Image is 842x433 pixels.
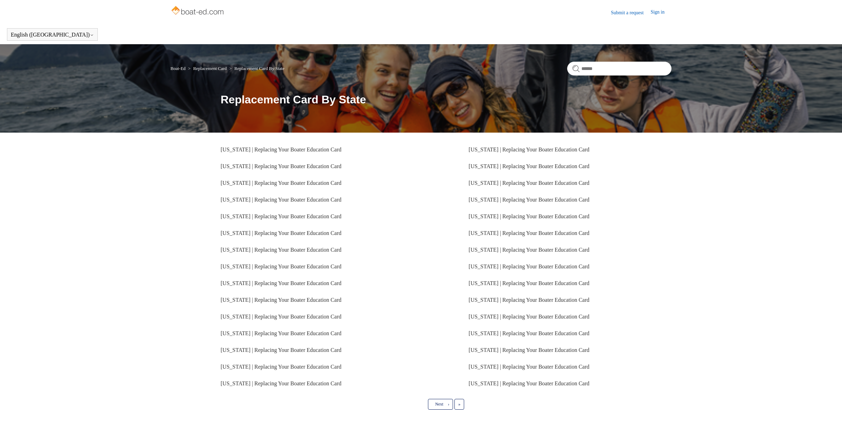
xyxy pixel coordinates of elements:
[221,347,341,353] a: [US_STATE] | Replacing Your Boater Education Card
[221,247,341,253] a: [US_STATE] | Replacing Your Boater Education Card
[221,364,341,370] a: [US_STATE] | Replacing Your Boater Education Card
[221,147,341,152] a: [US_STATE] | Replacing Your Boater Education Card
[435,402,443,407] span: Next
[469,380,589,386] a: [US_STATE] | Replacing Your Boater Education Card
[469,230,589,236] a: [US_STATE] | Replacing Your Boater Education Card
[469,314,589,320] a: [US_STATE] | Replacing Your Boater Education Card
[221,314,341,320] a: [US_STATE] | Replacing Your Boater Education Card
[221,380,341,386] a: [US_STATE] | Replacing Your Boater Education Card
[651,8,672,17] a: Sign in
[469,263,589,269] a: [US_STATE] | Replacing Your Boater Education Card
[469,297,589,303] a: [US_STATE] | Replacing Your Boater Education Card
[221,263,341,269] a: [US_STATE] | Replacing Your Boater Education Card
[234,66,284,71] a: Replacement Card By State
[469,163,589,169] a: [US_STATE] | Replacing Your Boater Education Card
[448,402,449,407] span: ›
[187,66,228,71] li: Replacement Card
[469,147,589,152] a: [US_STATE] | Replacing Your Boater Education Card
[611,9,651,16] a: Submit a request
[469,347,589,353] a: [US_STATE] | Replacing Your Boater Education Card
[221,180,341,186] a: [US_STATE] | Replacing Your Boater Education Card
[469,364,589,370] a: [US_STATE] | Replacing Your Boater Education Card
[469,330,589,336] a: [US_STATE] | Replacing Your Boater Education Card
[428,399,453,409] a: Next
[170,66,187,71] li: Boat-Ed
[221,230,341,236] a: [US_STATE] | Replacing Your Boater Education Card
[458,402,460,407] span: »
[221,297,341,303] a: [US_STATE] | Replacing Your Boater Education Card
[221,280,341,286] a: [US_STATE] | Replacing Your Boater Education Card
[228,66,285,71] li: Replacement Card By State
[469,213,589,219] a: [US_STATE] | Replacing Your Boater Education Card
[469,280,589,286] a: [US_STATE] | Replacing Your Boater Education Card
[469,180,589,186] a: [US_STATE] | Replacing Your Boater Education Card
[469,247,589,253] a: [US_STATE] | Replacing Your Boater Education Card
[11,32,94,38] button: English ([GEOGRAPHIC_DATA])
[193,66,227,71] a: Replacement Card
[221,163,341,169] a: [US_STATE] | Replacing Your Boater Education Card
[819,410,837,428] div: Live chat
[170,66,185,71] a: Boat-Ed
[221,197,341,203] a: [US_STATE] | Replacing Your Boater Education Card
[170,4,226,18] img: Boat-Ed Help Center home page
[221,330,341,336] a: [US_STATE] | Replacing Your Boater Education Card
[567,62,672,76] input: Search
[469,197,589,203] a: [US_STATE] | Replacing Your Boater Education Card
[221,213,341,219] a: [US_STATE] | Replacing Your Boater Education Card
[221,91,672,108] h1: Replacement Card By State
